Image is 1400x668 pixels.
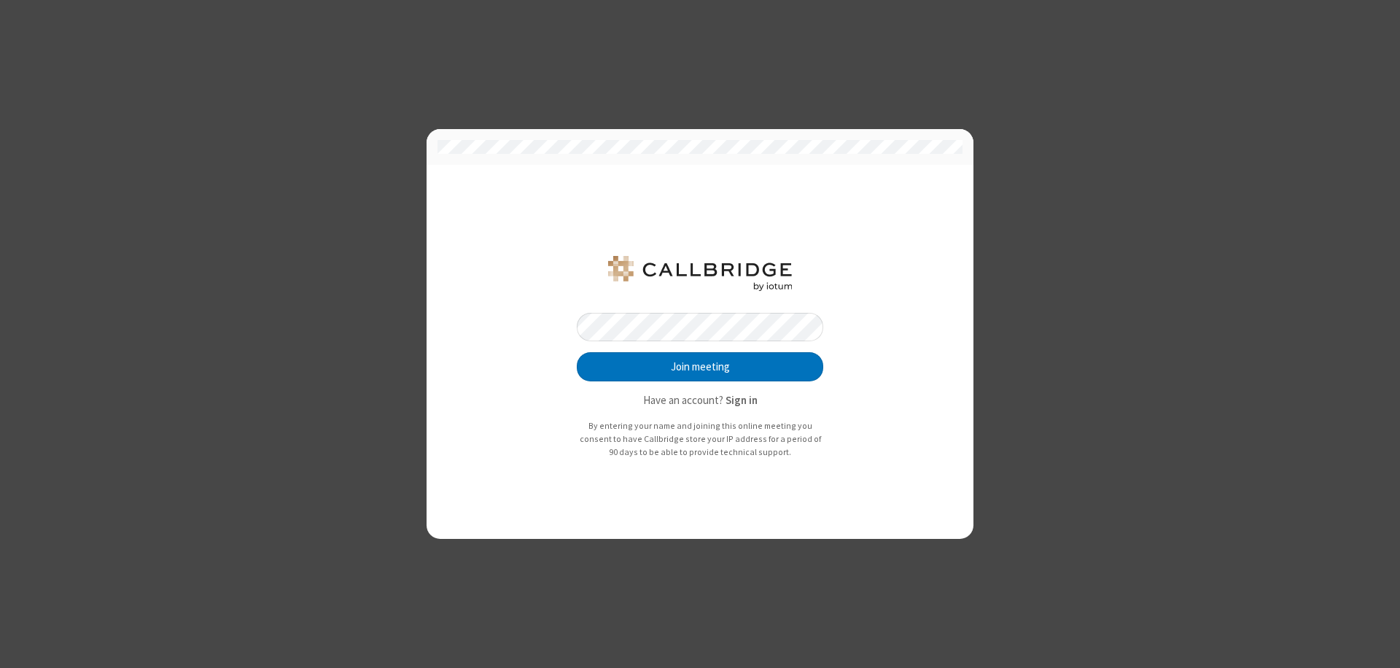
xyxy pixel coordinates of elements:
strong: Sign in [726,393,758,407]
button: Sign in [726,392,758,409]
img: QA Selenium DO NOT DELETE OR CHANGE [605,256,795,291]
p: Have an account? [577,392,823,409]
button: Join meeting [577,352,823,381]
p: By entering your name and joining this online meeting you consent to have Callbridge store your I... [577,419,823,458]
